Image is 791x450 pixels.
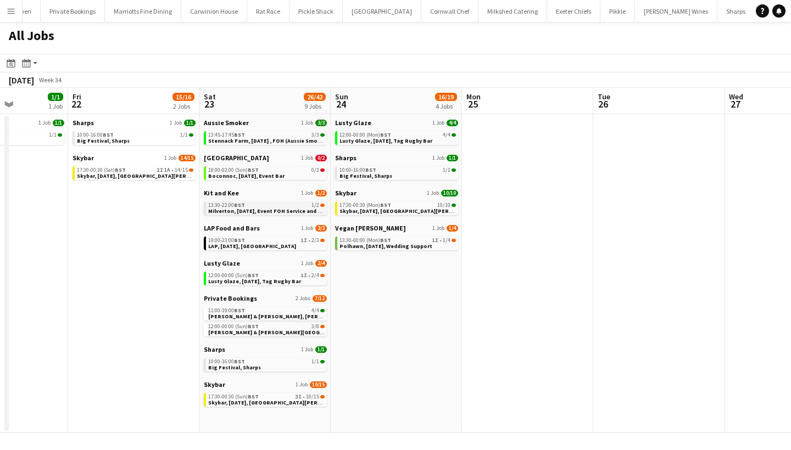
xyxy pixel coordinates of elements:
a: 12:00-00:00 (Sun)BST1I•2/4Lusty Glaze, [DATE], Tag Rugby Bar [208,272,325,284]
span: BST [248,323,259,330]
a: Sharps1 Job1/1 [204,345,327,353]
a: 12:00-00:00 (Mon)BST4/4Lusty Glaze, [DATE], Tag Rugby Bar [339,131,456,144]
span: 2 Jobs [296,295,310,302]
span: 0/2 [311,167,319,173]
span: Kit and Kee [204,189,239,197]
span: BST [248,272,259,279]
span: BST [115,166,126,173]
div: [DATE] [9,75,34,86]
span: 1 Job [38,120,51,126]
span: 0/2 [320,168,325,172]
span: 15/16 [172,93,194,101]
span: BST [248,393,259,400]
span: 2/3 [315,225,327,232]
button: Cornwall Chef [421,1,478,22]
span: BST [234,237,245,244]
span: 12:00-00:00 (Mon) [339,132,391,138]
div: Sharps1 Job1/110:00-16:00BST1/1Big Festival, Sharps [204,345,327,380]
span: 17:30-00:30 (Sat) [77,167,126,173]
span: Wed [729,92,743,102]
a: Skybar1 Job10/10 [335,189,458,197]
span: BST [380,237,391,244]
span: 2/4 [311,273,319,278]
span: 14/15 [175,167,188,173]
div: • [208,238,325,243]
button: Pikkle [600,1,635,22]
span: 1A [164,167,170,173]
span: 13:45-17:45 [208,132,245,138]
span: Big Festival, Sharps [77,137,130,144]
div: Kit and Kee1 Job1/213:30-22:00BST1/2Milverton, [DATE], Event FOH Service and FOH (Kit and Kee) [204,189,327,224]
span: 3/3 [315,120,327,126]
div: • [77,167,193,173]
span: 1I [300,238,307,243]
a: 17:30-00:30 (Sat)BST2I1A•14/15Skybar, [DATE], [GEOGRAPHIC_DATA][PERSON_NAME] [77,166,193,179]
span: 1 Job [170,120,182,126]
a: Lusty Glaze1 Job2/4 [204,259,327,267]
span: 1/4 [443,238,450,243]
span: 10:00-16:00 [77,132,114,138]
span: LAP Food and Bars [204,224,260,232]
span: Sharps [335,154,356,162]
a: 17:30-00:30 (Sun)BST3I•10/15Skybar, [DATE], [GEOGRAPHIC_DATA][PERSON_NAME] [208,393,325,406]
a: LAP Food and Bars1 Job2/3 [204,224,327,232]
span: 1/2 [311,203,319,208]
span: 1/1 [311,359,319,364]
span: 10/10 [441,190,458,196]
span: 12:00-00:00 (Sun) [208,324,259,329]
div: Private Bookings2 Jobs7/1211:00-19:00BST4/4[PERSON_NAME] & [PERSON_NAME], [PERSON_NAME], [DATE]12... [204,294,327,345]
span: 3I [295,394,302,400]
button: Sharps [717,1,755,22]
span: Skybar [204,380,225,389]
div: Skybar1 Job14/1517:30-00:30 (Sat)BST2I1A•14/15Skybar, [DATE], [GEOGRAPHIC_DATA][PERSON_NAME] [73,154,196,182]
span: 23 [202,98,216,110]
span: 2/3 [311,238,319,243]
button: Exeter Chiefs [547,1,600,22]
span: 1/1 [189,133,193,137]
span: Martin & Tom, Newton Abbott, 23rd August [208,313,369,320]
span: 1 Job [301,225,313,232]
span: 1/1 [315,346,327,353]
span: 7/12 [313,295,327,302]
span: Milverton, 23rd August, Event FOH Service and FOH (Kit and Kee) [208,207,364,215]
span: Tue [598,92,610,102]
span: 1 Job [301,260,313,267]
span: 16/19 [435,93,457,101]
button: Pickle Shack [289,1,343,22]
span: Sun [335,92,348,102]
span: Skybar, 22nd August, St Agnes [77,172,217,179]
a: Vegan [PERSON_NAME]1 Job1/4 [335,224,458,232]
span: Big Festival, Sharps [339,172,392,179]
span: Vegan Magda [335,224,406,232]
button: [GEOGRAPHIC_DATA] [343,1,421,22]
span: Sat [204,92,216,102]
span: Sharps [204,345,225,353]
a: 13:45-17:45BST3/3Stennack Farm, [DATE] , FOH (Aussie Smoker) [208,131,325,144]
span: BST [103,131,114,138]
div: 2 Jobs [173,102,194,110]
span: Skybar, 24th August, St Agnes [339,207,480,215]
a: 12:00-00:00 (Sun)BST3/8[PERSON_NAME] & [PERSON_NAME][GEOGRAPHIC_DATA], [DATE] [208,323,325,335]
span: 3/3 [311,132,319,138]
span: BST [234,131,245,138]
span: 1 Job [427,190,439,196]
span: Big Festival, Sharps [208,364,261,371]
span: Polhawn, 24th August, Wedding Support [339,243,432,250]
div: Sharps1 Job1/110:00-16:00BST1/1Big Festival, Sharps [335,154,458,189]
span: 3/8 [320,325,325,328]
span: 27 [727,98,743,110]
span: Stennack Farm, 23rd August , FOH (Aussie Smoker) [208,137,328,144]
span: BST [380,131,391,138]
a: 10:00-16:00BST1/1Big Festival, Sharps [77,131,193,144]
div: • [208,394,325,400]
span: 0/2 [315,155,327,161]
span: 10/10 [452,204,456,207]
span: Private Bookings [204,294,257,302]
span: 4/4 [447,120,458,126]
span: 2I [157,167,163,173]
span: LAP, 23rd August, Chagford [208,243,296,250]
span: Lusty Glaze [335,119,371,127]
a: Skybar1 Job10/15 [204,380,327,389]
span: 25 [465,98,481,110]
span: 2/4 [315,260,327,267]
